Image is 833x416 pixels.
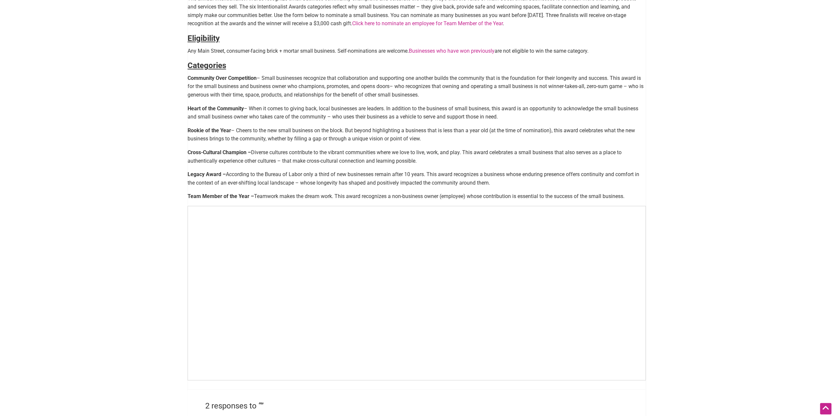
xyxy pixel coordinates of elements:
[188,171,226,177] strong: Legacy Award –
[188,170,646,187] p: According to the Bureau of Labor only a third of new businesses remain after 10 years. This award...
[188,126,646,143] p: – Cheers to the new small business on the block. But beyond highlighting a business that is less ...
[188,149,251,155] strong: Cross-Cultural Champion –
[188,75,257,81] strong: Community Over Competition
[188,148,646,165] p: Diverse cultures contribute to the vibrant communities where we love to live, work, and play. Thi...
[188,104,646,121] p: – When it comes to giving back, local businesses are leaders. In addition to the business of smal...
[254,193,625,199] span: Teamwork makes the dream work. This award recognizes a non-business owner (employee) whose contri...
[188,34,220,43] strong: Eligibility
[188,105,244,112] strong: Heart of the Community
[188,193,625,199] strong: Team Member of the Year –
[188,47,646,55] p: Any Main Street, consumer-facing brick + mortar small business. Self-nominations are welcome. are...
[188,127,231,134] strong: Rookie of the Year
[352,20,503,27] a: Click here to nominate an employee for Team Member of the Year
[188,61,226,70] strong: Categories
[409,48,495,54] a: Businesses who have won previously
[188,74,646,99] p: – Small businesses recognize that collaboration and supporting one another builds the community t...
[205,401,628,412] h2: 2 responses to “”
[820,403,831,414] div: Scroll Back to Top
